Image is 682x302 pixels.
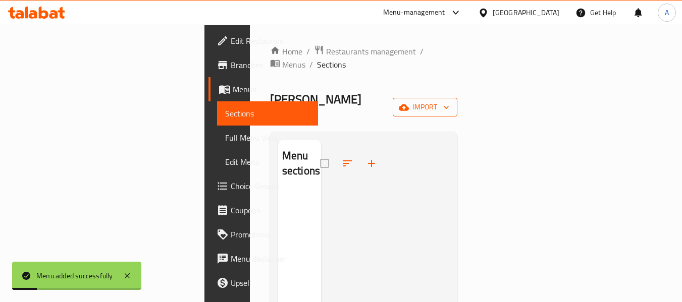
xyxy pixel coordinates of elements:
[208,77,319,101] a: Menus
[233,83,310,95] span: Menus
[231,277,310,289] span: Upsell
[231,228,310,240] span: Promotions
[225,156,310,168] span: Edit Menu
[317,58,346,71] span: Sections
[231,35,310,47] span: Edit Restaurant
[208,174,319,198] a: Choice Groups
[231,204,310,216] span: Coupons
[401,101,449,113] span: import
[208,29,319,53] a: Edit Restaurant
[225,107,310,119] span: Sections
[493,7,559,18] div: [GEOGRAPHIC_DATA]
[314,45,416,58] a: Restaurants management
[383,7,445,19] div: Menu-management
[225,132,310,144] span: Full Menu View
[231,59,310,71] span: Branches
[665,7,669,18] span: A
[36,270,113,281] div: Menu added successfully
[278,188,321,196] nav: Menu sections
[326,45,416,57] span: Restaurants management
[208,222,319,247] a: Promotions
[217,101,319,126] a: Sections
[231,180,310,192] span: Choice Groups
[359,151,384,175] button: Add section
[270,45,458,71] nav: breadcrumb
[217,126,319,150] a: Full Menu View
[217,150,319,174] a: Edit Menu
[208,271,319,295] a: Upsell
[208,53,319,77] a: Branches
[393,98,457,116] button: import
[231,253,310,265] span: Menu disclaimer
[208,198,319,222] a: Coupons
[208,247,319,271] a: Menu disclaimer
[420,45,424,57] li: /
